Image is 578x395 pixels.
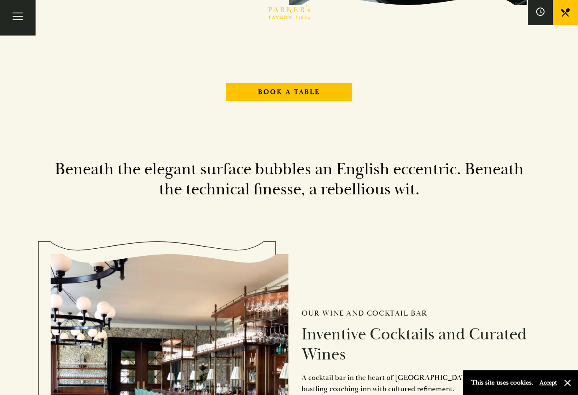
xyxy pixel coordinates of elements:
button: Close and accept [563,379,572,387]
p: This site uses cookies. [471,377,533,389]
a: Book A Table [226,83,352,101]
h2: Inventive Cocktails and Curated Wines [302,324,527,364]
h2: Our Wine and Cocktail Bar [302,309,527,318]
h2: Beneath the elegant surface bubbles an English eccentric. Beneath the technical finesse, a rebell... [51,159,527,199]
button: Accept [540,379,557,387]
